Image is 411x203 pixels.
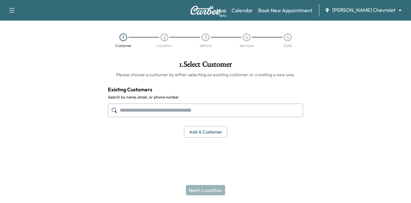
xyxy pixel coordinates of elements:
div: Customer [115,44,132,48]
div: Vehicle [199,44,212,48]
h4: Existing Customers [108,86,303,93]
label: Search by name, email, or phone number [108,95,303,100]
div: 1 [119,33,127,41]
div: 2 [161,33,168,41]
div: Beta [220,13,226,18]
span: [PERSON_NAME] Chevrolet [332,6,396,14]
a: MapBeta [216,6,226,14]
a: Book New Appointment [258,6,312,14]
button: Add a customer [184,126,227,138]
div: Location [157,44,172,48]
a: Calendar [232,6,253,14]
div: Date [284,44,292,48]
h1: 1 . Select Customer [108,60,303,71]
div: 5 [284,33,292,41]
div: Services [240,44,254,48]
h6: Please choose a customer by either selecting an existing customer or creating a new one. [108,71,303,78]
img: Curbee Logo [190,6,221,15]
div: 4 [243,33,250,41]
div: 3 [202,33,209,41]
